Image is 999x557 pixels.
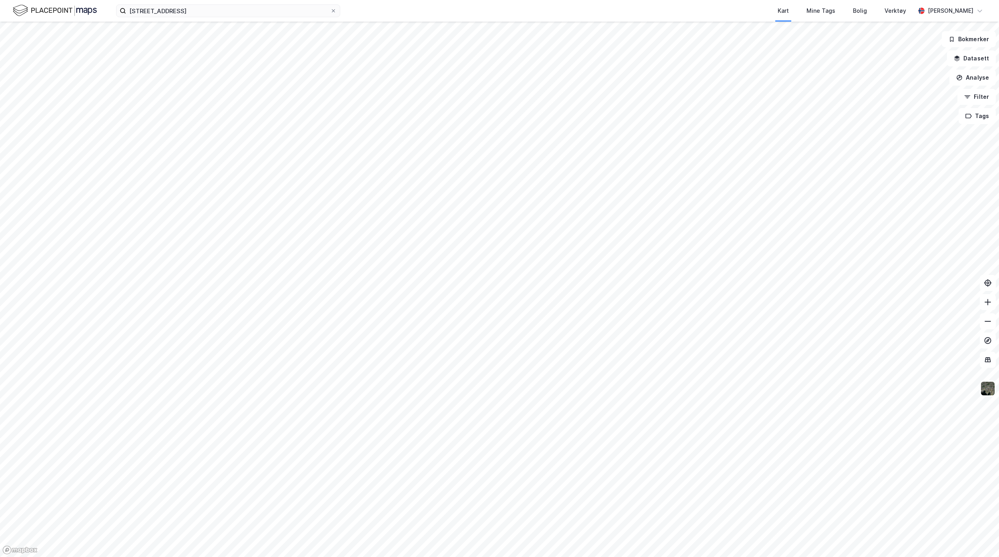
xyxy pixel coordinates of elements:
[949,70,996,86] button: Analyse
[778,6,789,16] div: Kart
[885,6,906,16] div: Verktøy
[957,89,996,105] button: Filter
[928,6,973,16] div: [PERSON_NAME]
[806,6,835,16] div: Mine Tags
[942,31,996,47] button: Bokmerker
[959,519,999,557] div: Kontrollprogram for chat
[947,50,996,66] button: Datasett
[2,545,38,555] a: Mapbox homepage
[853,6,867,16] div: Bolig
[980,381,995,396] img: 9k=
[959,108,996,124] button: Tags
[959,519,999,557] iframe: Chat Widget
[126,5,330,17] input: Søk på adresse, matrikkel, gårdeiere, leietakere eller personer
[13,4,97,18] img: logo.f888ab2527a4732fd821a326f86c7f29.svg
